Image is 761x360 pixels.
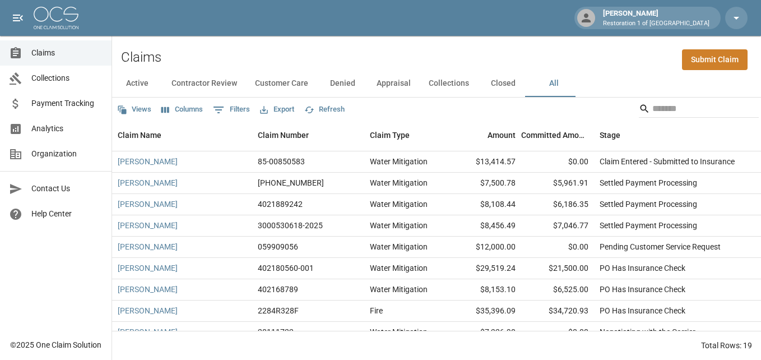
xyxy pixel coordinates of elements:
[370,199,428,210] div: Water Mitigation
[118,177,178,188] a: [PERSON_NAME]
[600,199,697,210] div: Settled Payment Processing
[258,262,314,274] div: 402180560-001
[258,220,323,231] div: 3000530618-2025
[364,119,448,151] div: Claim Type
[521,237,594,258] div: $0.00
[31,72,103,84] span: Collections
[34,7,78,29] img: ocs-logo-white-transparent.png
[118,262,178,274] a: [PERSON_NAME]
[521,258,594,279] div: $21,500.00
[448,322,521,343] div: $7,326.90
[368,70,420,97] button: Appraisal
[258,199,303,210] div: 4021889242
[118,326,178,338] a: [PERSON_NAME]
[258,241,298,252] div: 059909056
[317,70,368,97] button: Denied
[600,284,685,295] div: PO Has Insurance Check
[370,177,428,188] div: Water Mitigation
[31,148,103,160] span: Organization
[246,70,317,97] button: Customer Care
[448,215,521,237] div: $8,456.49
[370,241,428,252] div: Water Mitigation
[521,173,594,194] div: $5,961.91
[118,156,178,167] a: [PERSON_NAME]
[258,156,305,167] div: 85-00850583
[118,305,178,316] a: [PERSON_NAME]
[31,208,103,220] span: Help Center
[521,301,594,322] div: $34,720.93
[521,279,594,301] div: $6,525.00
[682,49,748,70] a: Submit Claim
[448,258,521,279] div: $29,519.24
[210,101,253,119] button: Show filters
[301,101,347,118] button: Refresh
[31,183,103,195] span: Contact Us
[258,305,299,316] div: 2284R328F
[370,220,428,231] div: Water Mitigation
[258,326,294,338] div: 20111722
[600,305,685,316] div: PO Has Insurance Check
[600,262,685,274] div: PO Has Insurance Check
[370,284,428,295] div: Water Mitigation
[448,119,521,151] div: Amount
[448,173,521,194] div: $7,500.78
[521,119,588,151] div: Committed Amount
[258,177,324,188] div: 300-0573363-2025
[121,49,161,66] h2: Claims
[257,101,297,118] button: Export
[600,119,620,151] div: Stage
[603,19,709,29] p: Restoration 1 of [GEOGRAPHIC_DATA]
[448,279,521,301] div: $8,153.10
[252,119,364,151] div: Claim Number
[31,98,103,109] span: Payment Tracking
[521,215,594,237] div: $7,046.77
[114,101,154,118] button: Views
[31,47,103,59] span: Claims
[159,101,206,118] button: Select columns
[448,194,521,215] div: $8,108.44
[600,156,735,167] div: Claim Entered - Submitted to Insurance
[488,119,516,151] div: Amount
[521,194,594,215] div: $6,186.35
[370,326,428,338] div: Water Mitigation
[10,339,101,350] div: © 2025 One Claim Solution
[521,151,594,173] div: $0.00
[701,340,752,351] div: Total Rows: 19
[448,237,521,258] div: $12,000.00
[448,301,521,322] div: $35,396.09
[600,177,697,188] div: Settled Payment Processing
[370,262,428,274] div: Water Mitigation
[448,151,521,173] div: $13,414.57
[258,119,309,151] div: Claim Number
[600,220,697,231] div: Settled Payment Processing
[163,70,246,97] button: Contractor Review
[258,284,298,295] div: 402168789
[600,241,721,252] div: Pending Customer Service Request
[31,123,103,135] span: Analytics
[118,284,178,295] a: [PERSON_NAME]
[118,199,178,210] a: [PERSON_NAME]
[420,70,478,97] button: Collections
[478,70,528,97] button: Closed
[112,70,761,97] div: dynamic tabs
[370,119,410,151] div: Claim Type
[112,70,163,97] button: Active
[7,7,29,29] button: open drawer
[521,119,594,151] div: Committed Amount
[600,326,695,338] div: Negotiating with the Carrier
[370,305,383,316] div: Fire
[118,119,161,151] div: Claim Name
[370,156,428,167] div: Water Mitigation
[118,220,178,231] a: [PERSON_NAME]
[521,322,594,343] div: $0.00
[528,70,579,97] button: All
[598,8,714,28] div: [PERSON_NAME]
[112,119,252,151] div: Claim Name
[118,241,178,252] a: [PERSON_NAME]
[639,100,759,120] div: Search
